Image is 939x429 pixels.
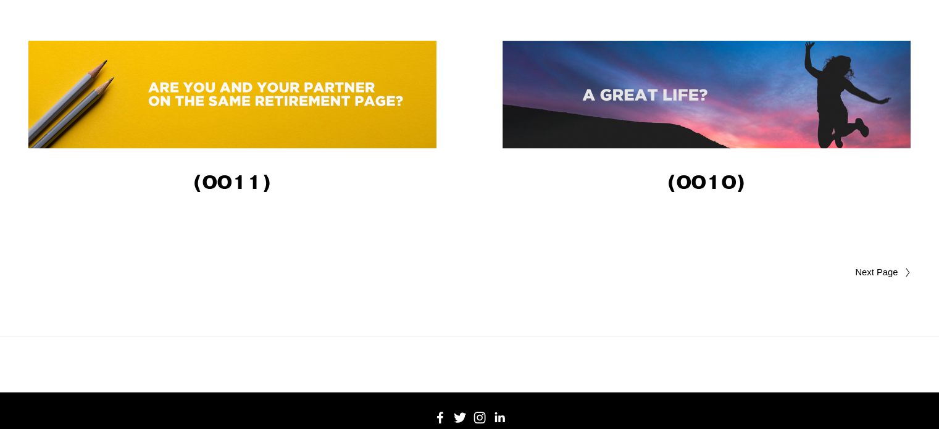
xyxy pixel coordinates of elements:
[28,41,436,149] img: Are you and your spouse on the same retirement page?&nbsp;(0011) When it comes to retirement, are...
[193,170,271,194] strong: (0011)
[667,170,745,194] strong: (0010)
[454,412,466,424] a: Twitter
[474,412,486,424] a: Instagram
[503,41,911,149] img: Four values to consider for a great life (0010) We all have values…some we choose…others choose u...
[434,412,446,424] a: Facebook
[493,412,506,424] a: LinkedIn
